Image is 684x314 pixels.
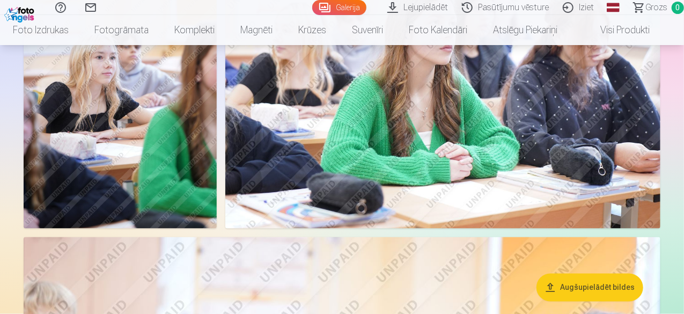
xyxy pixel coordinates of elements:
a: Atslēgu piekariņi [480,15,570,45]
a: Magnēti [227,15,285,45]
span: Grozs [645,1,667,14]
img: /fa1 [4,4,37,23]
a: Visi produkti [570,15,663,45]
button: Augšupielādēt bildes [536,273,643,301]
a: Komplekti [161,15,227,45]
a: Krūzes [285,15,339,45]
a: Suvenīri [339,15,396,45]
span: 0 [672,2,684,14]
a: Fotogrāmata [82,15,161,45]
a: Foto kalendāri [396,15,480,45]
